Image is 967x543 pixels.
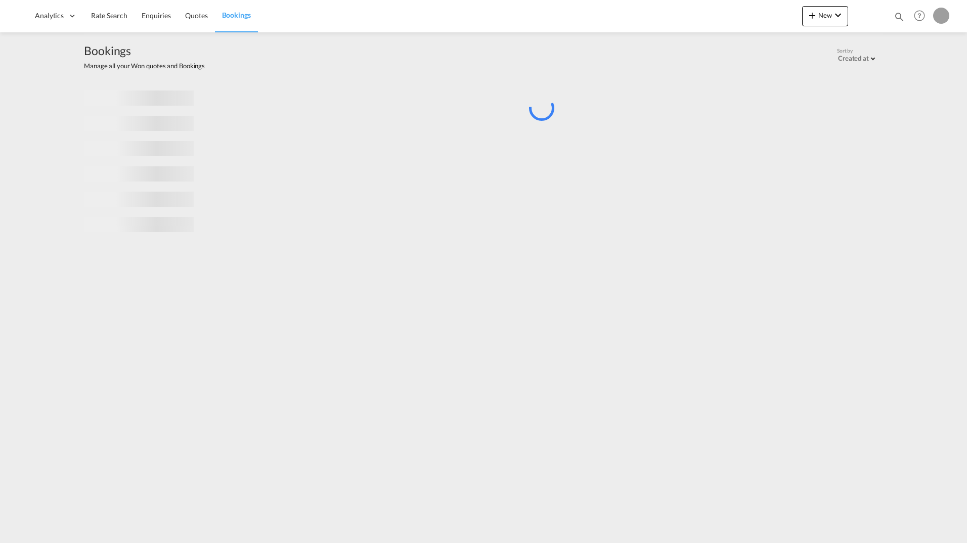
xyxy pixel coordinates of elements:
span: Enquiries [142,11,171,20]
span: Bookings [84,42,205,59]
div: Created at [838,54,869,62]
div: icon-magnify [894,11,905,26]
div: Help [911,7,933,25]
md-icon: icon-magnify [894,11,905,22]
span: Bookings [222,11,251,19]
span: Help [911,7,928,24]
span: New [806,11,844,19]
span: Analytics [35,11,64,21]
span: Quotes [185,11,207,20]
md-icon: icon-chevron-down [832,9,844,21]
button: icon-plus 400-fgNewicon-chevron-down [802,6,848,26]
span: Rate Search [91,11,127,20]
span: Manage all your Won quotes and Bookings [84,61,205,70]
span: Sort by [837,47,853,54]
md-icon: icon-plus 400-fg [806,9,818,21]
